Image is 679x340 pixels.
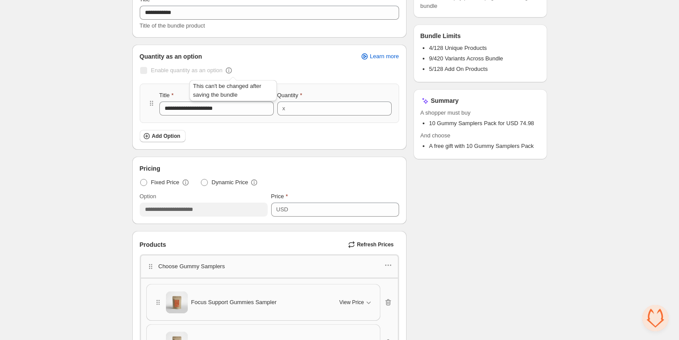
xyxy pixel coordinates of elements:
[355,50,404,63] a: Learn more
[370,53,399,60] span: Learn more
[429,55,503,62] span: 9/420 Variants Across Bundle
[276,205,288,214] div: USD
[212,178,248,187] span: Dynamic Price
[140,130,186,142] button: Add Option
[334,295,378,309] button: View Price
[159,91,174,100] label: Title
[140,240,166,249] span: Products
[140,22,205,29] span: Title of the bundle product
[642,305,669,331] a: Open chat
[429,142,540,151] li: A free gift with 10 Gummy Samplers Pack
[345,238,399,251] button: Refresh Prices
[271,192,288,201] label: Price
[420,109,540,117] span: A shopper must buy
[357,241,393,248] span: Refresh Prices
[140,164,160,173] span: Pricing
[283,104,286,113] div: x
[159,262,225,271] p: Choose Gummy Samplers
[191,298,277,307] span: Focus Support Gummies Sampler
[151,178,179,187] span: Fixed Price
[152,133,180,140] span: Add Option
[339,299,364,306] span: View Price
[166,291,188,313] img: Focus Support Gummies Sampler
[429,66,488,72] span: 5/128 Add On Products
[420,131,540,140] span: And choose
[277,91,302,100] label: Quantity
[151,67,223,74] span: Enable quantity as an option
[140,192,156,201] label: Option
[431,96,459,105] h3: Summary
[429,45,487,51] span: 4/128 Unique Products
[420,32,461,40] h3: Bundle Limits
[140,52,202,61] span: Quantity as an option
[429,119,540,128] li: 10 Gummy Samplers Pack for USD 74.98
